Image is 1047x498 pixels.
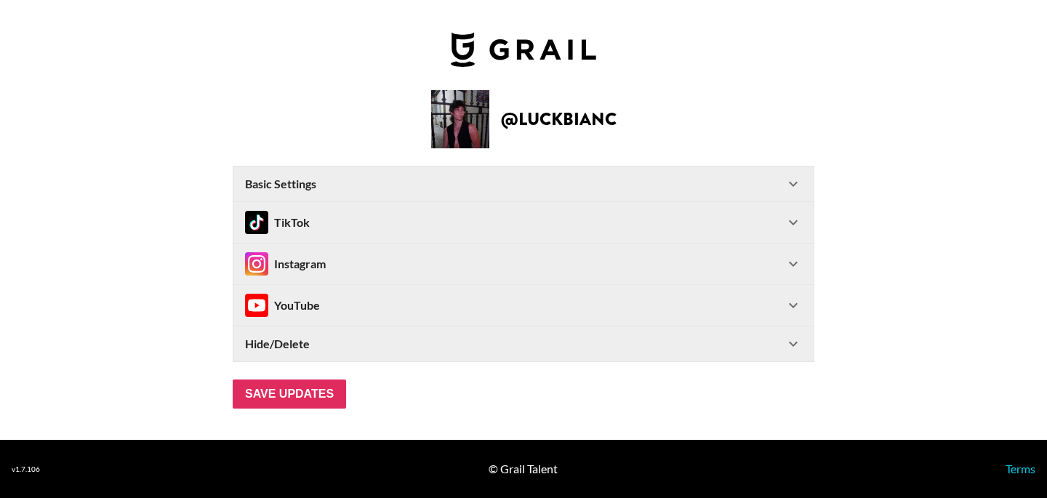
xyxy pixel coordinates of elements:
img: Instagram [245,294,268,317]
div: © Grail Talent [489,462,558,476]
div: Hide/Delete [233,326,814,361]
div: TikTokTikTok [233,202,814,243]
img: Grail Talent Logo [451,32,596,67]
img: Instagram [245,252,268,276]
div: Basic Settings [233,166,814,201]
a: Terms [1006,462,1035,475]
input: Save Updates [233,379,346,409]
strong: Basic Settings [245,177,316,191]
div: v 1.7.106 [12,465,40,474]
div: InstagramInstagram [233,244,814,284]
div: YouTube [245,294,320,317]
img: Creator [431,90,489,148]
div: InstagramYouTube [233,285,814,326]
div: TikTok [245,211,310,234]
h2: @ luckbianc [501,111,617,128]
div: Instagram [245,252,326,276]
img: TikTok [245,211,268,234]
strong: Hide/Delete [245,337,310,351]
